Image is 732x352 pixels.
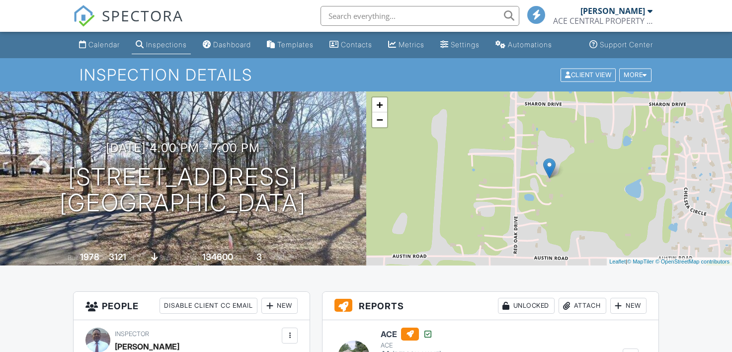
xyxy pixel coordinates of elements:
div: Support Center [600,40,653,49]
div: Disable Client CC Email [160,298,257,314]
a: Dashboard [199,36,255,54]
div: Inspections [146,40,187,49]
div: 3121 [109,252,126,262]
div: Templates [277,40,314,49]
a: © OpenStreetMap contributors [655,259,730,264]
h6: ACE [381,328,464,341]
div: | [607,258,732,266]
span: sq.ft. [235,254,247,262]
div: More [619,68,651,82]
h1: [STREET_ADDRESS] [GEOGRAPHIC_DATA] [60,164,306,217]
a: SPECTORA [73,13,183,34]
span: Inspector [115,330,149,338]
a: Settings [436,36,484,54]
h1: Inspection Details [80,66,652,84]
div: Contacts [341,40,372,49]
div: ACE CENTRAL PROPERTY INSPECTION LLC [553,16,652,26]
span: SPECTORA [102,5,183,26]
div: Settings [451,40,480,49]
a: Zoom out [372,112,387,127]
div: [PERSON_NAME] [580,6,645,16]
h3: [DATE] 4:00 pm - 7:00 pm [106,141,260,155]
a: Templates [263,36,318,54]
span: slab [160,254,170,262]
a: Support Center [585,36,657,54]
div: New [261,298,298,314]
div: Metrics [399,40,424,49]
div: Dashboard [213,40,251,49]
span: sq. ft. [128,254,142,262]
a: Calendar [75,36,124,54]
a: Inspections [132,36,191,54]
span: Lot Size [180,254,201,262]
div: 134600 [202,252,233,262]
a: Metrics [384,36,428,54]
a: Automations (Basic) [491,36,556,54]
a: Zoom in [372,97,387,112]
a: Leaflet [609,259,626,264]
div: 3 [256,252,262,262]
div: New [610,298,647,314]
a: © MapTiler [627,259,654,264]
a: Contacts [325,36,376,54]
div: 1978 [80,252,99,262]
input: Search everything... [321,6,519,26]
div: Attach [559,298,606,314]
div: Calendar [88,40,120,49]
div: Unlocked [498,298,555,314]
h3: Reports [323,292,658,320]
a: Client View [560,71,618,78]
span: bedrooms [263,254,291,262]
h3: People [74,292,310,320]
img: The Best Home Inspection Software - Spectora [73,5,95,27]
div: Client View [561,68,616,82]
span: Built [68,254,79,262]
div: ACE [381,342,464,350]
div: Automations [508,40,552,49]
